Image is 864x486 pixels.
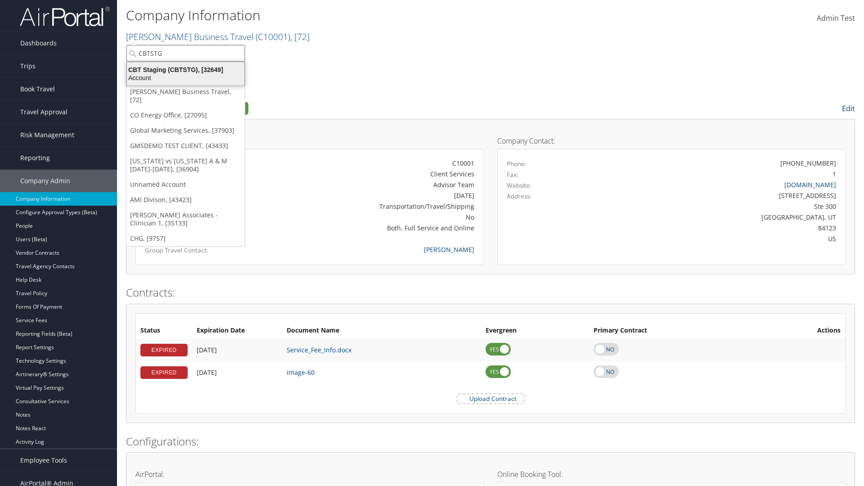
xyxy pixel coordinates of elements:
[126,123,245,138] a: Global Marketing Services, [37903]
[126,192,245,207] a: AMI Divison, [43423]
[140,366,188,379] div: EXPIRED
[135,137,484,144] h4: Account Details:
[593,234,837,243] div: US
[121,66,250,74] div: CBT Staging (CBTSTG), [32649]
[20,124,74,146] span: Risk Management
[497,137,846,144] h4: Company Contact:
[290,31,310,43] span: , [ 72 ]
[126,231,245,246] a: CHG, [9757]
[842,103,855,113] a: Edit
[287,368,315,377] a: image-60
[136,323,192,339] th: Status
[593,202,837,211] div: Ste 300
[20,449,67,472] span: Employee Tools
[593,223,837,233] div: 84123
[817,4,855,32] a: Admin Test
[126,138,245,153] a: GMSDEMO TEST CLIENT, [43433]
[126,6,612,25] h1: Company Information
[126,153,245,177] a: [US_STATE] vs [US_STATE] A & M [DATE]-[DATE], [36904]
[197,346,217,354] span: [DATE]
[593,191,837,200] div: [STREET_ADDRESS]
[259,191,474,200] div: [DATE]
[126,31,310,43] a: [PERSON_NAME] Business Travel
[20,32,57,54] span: Dashboards
[259,212,474,222] div: No
[507,170,518,179] label: Fax:
[126,45,245,62] input: Search Accounts
[20,78,55,100] span: Book Travel
[259,169,474,179] div: Client Services
[458,394,524,403] label: Upload Contract
[20,101,67,123] span: Travel Approval
[126,434,855,449] h2: Configurations:
[832,169,836,179] div: 1
[20,55,36,77] span: Trips
[192,323,282,339] th: Expiration Date
[593,212,837,222] div: [GEOGRAPHIC_DATA], UT
[197,346,278,354] div: Add/Edit Date
[126,84,245,108] a: [PERSON_NAME] Business Travel, [72]
[282,323,481,339] th: Document Name
[259,202,474,211] div: Transportation/Travel/Shipping
[758,323,845,339] th: Actions
[497,471,846,478] h4: Online Booking Tool:
[481,323,589,339] th: Evergreen
[20,170,70,192] span: Company Admin
[126,207,245,231] a: [PERSON_NAME] Associates - Clinician 1, [35133]
[259,180,474,189] div: Advisor Team
[507,192,531,201] label: Address:
[287,346,351,354] a: Service_Fee_Info.docx
[121,74,250,82] div: Account
[256,31,290,43] span: ( C10001 )
[259,158,474,168] div: C10001
[135,471,484,478] h4: AirPortal:
[589,323,758,339] th: Primary Contract
[20,147,50,169] span: Reporting
[126,177,245,192] a: Unnamed Account
[145,246,246,255] label: Group Travel Contact:
[507,181,531,190] label: Website:
[20,6,110,27] img: airportal-logo.png
[197,369,278,377] div: Add/Edit Date
[140,344,188,356] div: EXPIRED
[817,13,855,23] span: Admin Test
[126,108,245,123] a: CO Energy Office, [27095]
[197,368,217,377] span: [DATE]
[259,223,474,233] div: Both, Full Service and Online
[832,364,841,381] i: Remove Contract
[780,158,836,168] div: [PHONE_NUMBER]
[126,285,855,300] h2: Contracts:
[832,341,841,359] i: Remove Contract
[784,180,836,189] a: [DOMAIN_NAME]
[126,100,607,116] h2: Company Profile:
[507,159,526,168] label: Phone:
[424,245,474,254] a: [PERSON_NAME]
